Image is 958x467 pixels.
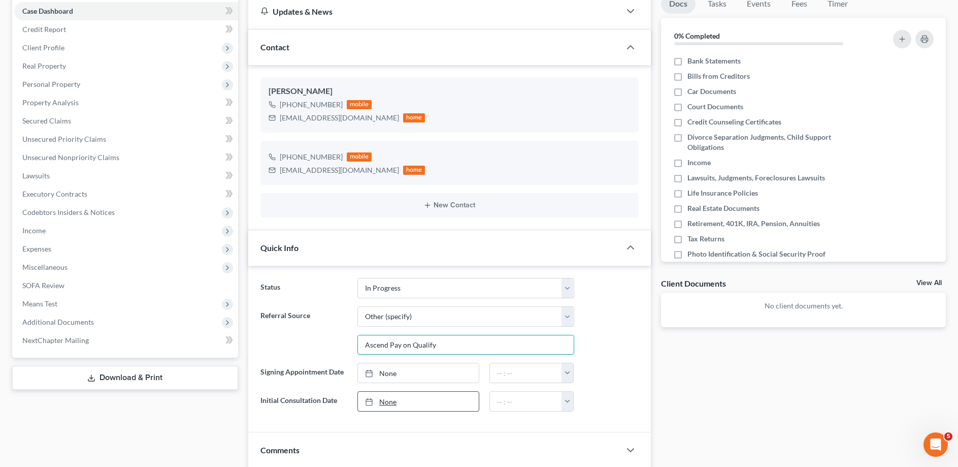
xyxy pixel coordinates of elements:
[22,318,94,326] span: Additional Documents
[490,363,562,383] input: -- : --
[14,94,238,112] a: Property Analysis
[661,278,726,289] div: Client Documents
[280,100,343,110] div: [PHONE_NUMBER]
[280,165,399,175] div: [EMAIL_ADDRESS][DOMAIN_NAME]
[22,336,89,345] span: NextChapter Mailing
[255,363,352,383] label: Signing Appointment Date
[22,299,57,308] span: Means Test
[280,113,399,123] div: [EMAIL_ADDRESS][DOMAIN_NAME]
[403,113,425,122] div: home
[674,32,720,40] strong: 0% Completed
[687,249,825,259] span: Photo Identification & Social Security Proof
[14,130,238,148] a: Unsecured Priority Claims
[22,135,106,143] span: Unsecured Priority Claims
[687,71,750,81] span: Bills from Creditors
[12,366,238,390] a: Download & Print
[687,173,825,183] span: Lawsuits, Judgments, Foreclosures Lawsuits
[260,445,300,455] span: Comments
[255,391,352,412] label: Initial Consultation Date
[358,363,479,383] a: None
[14,20,238,39] a: Credit Report
[260,42,289,52] span: Contact
[269,85,631,98] div: [PERSON_NAME]
[22,80,80,88] span: Personal Property
[22,244,51,253] span: Expenses
[22,43,64,52] span: Client Profile
[14,167,238,185] a: Lawsuits
[22,153,119,162] span: Unsecured Nonpriority Claims
[22,7,73,15] span: Case Dashboard
[22,61,66,70] span: Real Property
[22,281,64,290] span: SOFA Review
[22,190,87,198] span: Executory Contracts
[687,102,743,112] span: Court Documents
[687,132,866,152] span: Divorce Separation Judgments, Child Support Obligations
[14,2,238,20] a: Case Dashboard
[255,306,352,355] label: Referral Source
[14,331,238,350] a: NextChapter Mailing
[22,25,66,34] span: Credit Report
[14,185,238,203] a: Executory Contracts
[22,98,79,107] span: Property Analysis
[22,171,50,180] span: Lawsuits
[22,226,46,235] span: Income
[687,117,781,127] span: Credit Counseling Certificates
[260,6,608,17] div: Updates & News
[687,56,741,66] span: Bank Statements
[490,392,562,411] input: -- : --
[687,86,736,97] span: Car Documents
[347,152,372,162] div: mobile
[22,116,71,125] span: Secured Claims
[14,112,238,130] a: Secured Claims
[687,234,724,244] span: Tax Returns
[280,152,343,162] div: [PHONE_NUMBER]
[669,301,938,311] p: No client documents yet.
[687,203,759,213] span: Real Estate Documents
[403,166,425,175] div: home
[260,243,299,253] span: Quick Info
[22,263,68,271] span: Miscellaneous
[347,100,372,109] div: mobile
[269,201,631,209] button: New Contact
[358,335,573,355] input: Other Referral Source
[255,278,352,298] label: Status
[687,158,711,168] span: Income
[687,188,758,198] span: Life Insurance Policies
[358,392,479,411] a: None
[916,279,942,287] a: View All
[14,148,238,167] a: Unsecured Nonpriority Claims
[14,276,238,295] a: SOFA Review
[687,219,820,229] span: Retirement, 401K, IRA, Pension, Annuities
[944,432,952,441] span: 5
[22,208,115,216] span: Codebtors Insiders & Notices
[923,432,948,457] iframe: Intercom live chat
